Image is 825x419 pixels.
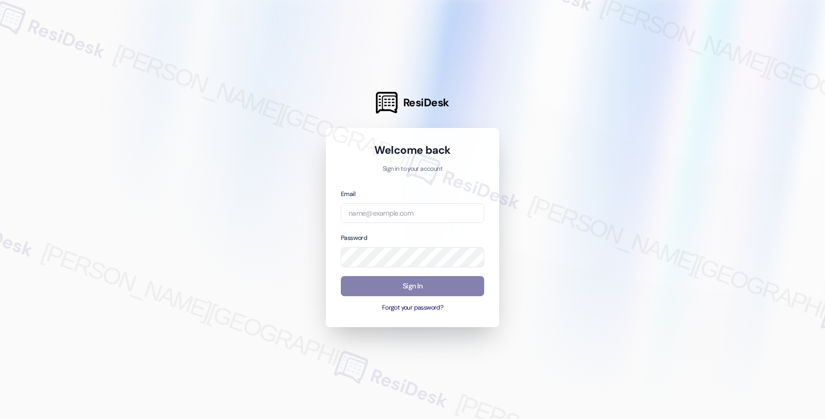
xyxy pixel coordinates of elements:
[376,92,398,114] img: ResiDesk Logo
[341,143,484,157] h1: Welcome back
[341,276,484,296] button: Sign In
[341,234,367,242] label: Password
[341,303,484,313] button: Forgot your password?
[341,203,484,223] input: name@example.com
[403,95,449,110] span: ResiDesk
[341,190,355,198] label: Email
[341,165,484,174] p: Sign in to your account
